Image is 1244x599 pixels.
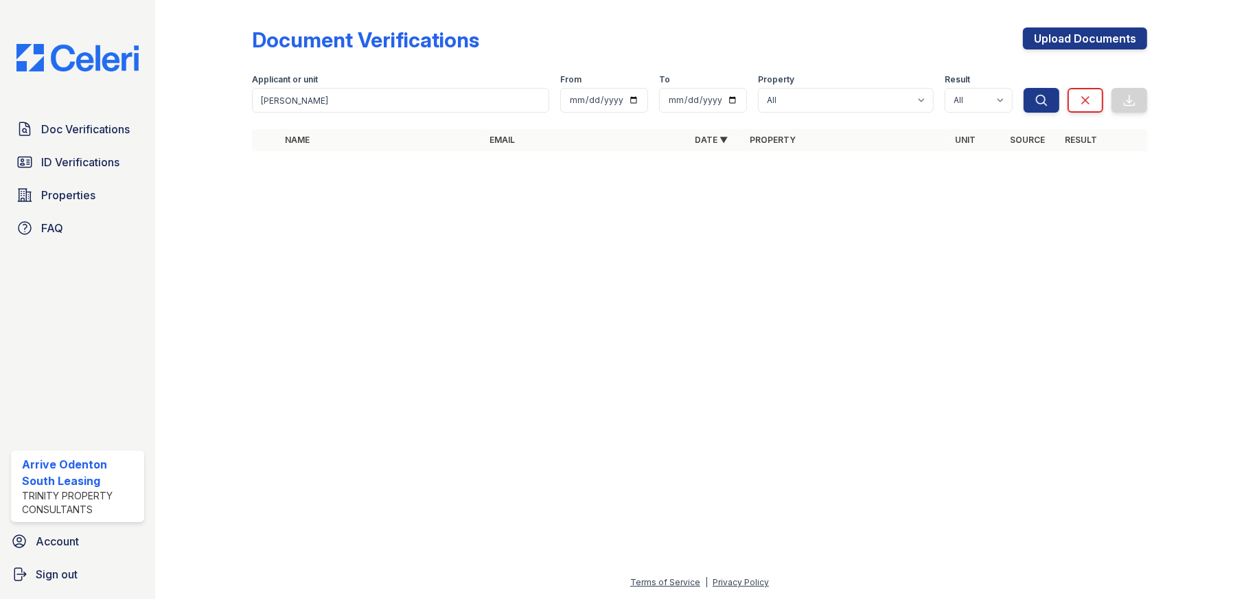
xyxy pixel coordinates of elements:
[41,187,95,203] span: Properties
[36,533,79,550] span: Account
[1065,135,1097,145] a: Result
[11,181,144,209] a: Properties
[22,456,139,489] div: Arrive Odenton South Leasing
[285,135,310,145] a: Name
[11,214,144,242] a: FAQ
[252,27,479,52] div: Document Verifications
[1023,27,1147,49] a: Upload Documents
[41,121,130,137] span: Doc Verifications
[41,220,63,236] span: FAQ
[22,489,139,517] div: Trinity Property Consultants
[5,528,150,555] a: Account
[630,577,700,587] a: Terms of Service
[5,561,150,588] a: Sign out
[945,74,970,85] label: Result
[11,115,144,143] a: Doc Verifications
[750,135,796,145] a: Property
[5,44,150,71] img: CE_Logo_Blue-a8612792a0a2168367f1c8372b55b34899dd931a85d93a1a3d3e32e68fde9ad4.png
[36,566,78,583] span: Sign out
[695,135,728,145] a: Date ▼
[955,135,976,145] a: Unit
[252,88,550,113] input: Search by name, email, or unit number
[705,577,708,587] div: |
[659,74,670,85] label: To
[1010,135,1045,145] a: Source
[560,74,581,85] label: From
[713,577,769,587] a: Privacy Policy
[490,135,516,145] a: Email
[41,154,119,170] span: ID Verifications
[758,74,794,85] label: Property
[11,148,144,176] a: ID Verifications
[252,74,318,85] label: Applicant or unit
